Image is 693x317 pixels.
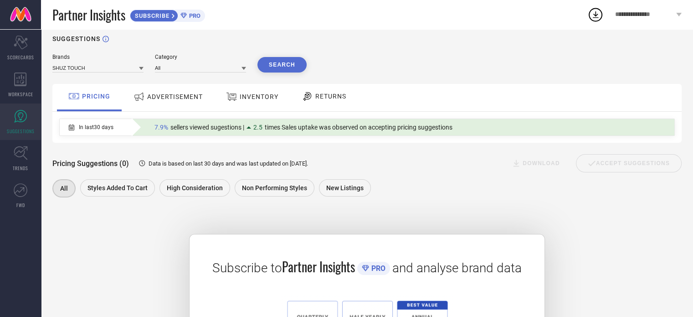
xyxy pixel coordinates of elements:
[315,93,346,100] span: RETURNS
[52,54,144,60] div: Brands
[52,5,125,24] span: Partner Insights
[147,93,203,100] span: ADVERTISEMENT
[7,128,35,135] span: SUGGESTIONS
[170,124,244,131] span: sellers viewed sugestions |
[167,184,223,192] span: High Consideration
[576,154,682,172] div: Accept Suggestions
[242,184,307,192] span: Non Performing Styles
[149,160,308,167] span: Data is based on last 30 days and was last updated on [DATE] .
[369,264,385,273] span: PRO
[187,12,200,19] span: PRO
[79,124,113,130] span: In last 30 days
[155,54,246,60] div: Category
[253,124,262,131] span: 2.5
[13,165,28,171] span: TRENDS
[16,202,25,208] span: FWD
[8,91,33,98] span: WORKSPACE
[7,54,34,61] span: SCORECARDS
[52,35,100,42] h1: SUGGESTIONS
[587,6,604,23] div: Open download list
[87,184,148,192] span: Styles Added To Cart
[60,185,68,192] span: All
[240,93,278,100] span: INVENTORY
[154,124,168,131] span: 7.9%
[257,57,307,73] button: Search
[130,12,172,19] span: SUBSCRIBE
[82,93,110,100] span: PRICING
[212,260,282,275] span: Subscribe to
[52,159,129,168] span: Pricing Suggestions (0)
[130,7,205,22] a: SUBSCRIBEPRO
[326,184,364,192] span: New Listings
[150,121,457,133] div: Percentage of sellers who have viewed suggestions for the current Insight Type
[265,124,452,131] span: times Sales uptake was observed on accepting pricing suggestions
[392,260,522,275] span: and analyse brand data
[282,257,355,276] span: Partner Insights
